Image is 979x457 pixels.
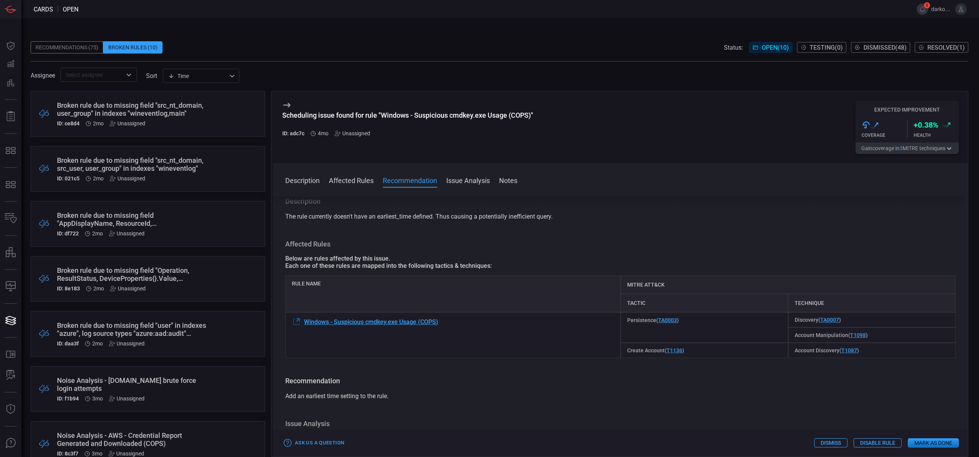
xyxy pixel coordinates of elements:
button: Gaincoverage in3MITRE techniques [855,143,959,154]
div: Broken rule due to missing field "src_nt_domain, src_user, user_group" in indexes "wineventlog" [57,156,210,172]
a: T1087 [841,347,857,353]
button: Open(10) [749,42,792,53]
div: Each one of these rules are mapped into the following tactics & techniques: [285,262,956,269]
button: MITRE - Detection Posture [2,175,20,194]
h5: ID: ce8d4 [57,120,80,126]
button: Dashboard [2,37,20,55]
span: Add an earliest time setting to the rule. [285,392,389,400]
button: Issue Analysis [446,175,490,185]
div: Unassigned [110,120,145,126]
h5: Expected Improvement [855,107,959,113]
button: Disable Rule [854,438,902,447]
h5: ID: 8e183 [57,285,80,292]
button: Cards [2,311,20,330]
button: Affected Rules [329,175,374,185]
span: Aug 11, 2025 12:42 PM [93,120,104,126]
div: Unassigned [109,230,145,237]
button: Reports [2,107,20,126]
button: Description [285,175,320,185]
div: Broken rule due to missing field "src_nt_domain, user_group" in indexes "wineventlog,main" [57,101,210,117]
span: Jun 12, 2025 4:50 PM [92,451,102,457]
a: Windows - Suspicious cmdkey.exe Usage (COPS) [292,317,438,326]
button: Dismissed(48) [851,42,910,53]
button: assets [2,243,20,262]
span: Discovery ( ) [795,317,841,323]
span: Testing ( 0 ) [810,44,843,51]
span: Assignee [31,72,55,79]
button: Threat Intelligence [2,400,20,418]
span: Aug 11, 2025 10:10 AM [92,230,103,237]
button: Notes [499,175,517,185]
span: open [63,6,78,13]
div: MITRE ATT&CK [621,275,956,294]
span: Open ( 10 ) [762,44,789,51]
div: Below are rules affected by this issue. [285,255,956,262]
span: Aug 10, 2025 3:18 PM [92,340,103,347]
span: Aug 11, 2025 10:03 AM [93,285,104,292]
div: Rule Name [285,275,621,312]
h5: ID: 8c3f7 [57,451,78,457]
div: Broken Rules (10) [103,41,163,53]
span: Cards [34,6,53,13]
h3: Affected Rules [285,240,956,249]
div: Unassigned [109,395,145,402]
span: Status: [724,44,743,51]
button: Detections [2,55,20,73]
h5: ID: daa3f [57,340,79,347]
h3: Recommendation [285,376,956,386]
button: ALERT ANALYSIS [2,366,20,384]
span: 2 [924,2,930,8]
a: T1136 [667,347,682,353]
h5: ID: adc7c [282,130,304,136]
div: Unassigned [109,340,145,347]
div: Tactic [621,294,788,312]
span: The rule currently doesn't have an earliest_time defined. Thus causing a potentially inefficient ... [285,213,553,220]
div: Technique [788,294,956,312]
span: Dismissed ( 48 ) [864,44,907,51]
span: Resolved ( 1 ) [927,44,965,51]
div: Unassigned [110,285,146,292]
h5: ID: df722 [57,230,79,237]
div: Broken rule due to missing field "user" in indexes "azure", log source types "azure:aad:audit" co... [57,321,210,337]
button: Recommendation [383,175,437,185]
div: Coverage [862,133,907,138]
div: Noise Analysis - xd.nutanix.com brute force login attempts [57,376,210,392]
button: Preventions [2,73,20,92]
div: Unassigned [335,130,370,136]
span: Windows - Suspicious cmdkey.exe Usage (COPS) [304,318,438,326]
a: T1098 [850,332,866,338]
h3: + 0.38 % [914,120,938,130]
button: Open [124,70,134,80]
div: N/A [285,419,956,444]
div: Unassigned [109,451,144,457]
button: Testing(0) [797,42,846,53]
button: Dismiss [814,438,847,447]
span: 3 [899,145,903,151]
div: Recommendations (75) [31,41,103,53]
span: Aug 11, 2025 10:32 AM [93,175,104,182]
div: Broken rule due to missing field "AppDisplayName, ResourceId, UserPrincipalName" in indexes "azur... [57,211,210,227]
button: Ask Us a Question [282,437,346,449]
button: Rule Catalog [2,345,20,364]
h3: Issue Analysis [285,419,956,428]
input: Select assignee [63,70,122,79]
span: May 27, 2025 1:52 PM [318,130,329,136]
div: Scheduling issue found for rule "Windows - Suspicious cmdkey.exe Usage (COPS)" [282,111,533,119]
span: Jun 12, 2025 4:50 PM [92,395,103,402]
button: Resolved(1) [915,42,968,53]
div: Noise Analysis - AWS - Credential Report Generated and Downloaded (COPS) [57,431,210,447]
span: Account Discovery ( ) [795,347,859,353]
button: Mark as Done [908,438,959,447]
div: Broken rule due to missing field "Operation, ResultStatus, DeviceProperties{}.Value, RequestType"... [57,266,210,282]
a: TA0003 [658,317,677,323]
div: Unassigned [110,175,145,182]
h5: ID: 021c5 [57,175,80,182]
h5: ID: f1b94 [57,395,79,402]
button: Ask Us A Question [2,434,20,452]
button: 2 [917,3,928,15]
span: Persistence ( ) [627,317,679,323]
div: Health [914,133,959,138]
div: Time [168,72,227,80]
button: Compliance Monitoring [2,277,20,296]
span: Account Manipulation ( ) [795,332,868,338]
